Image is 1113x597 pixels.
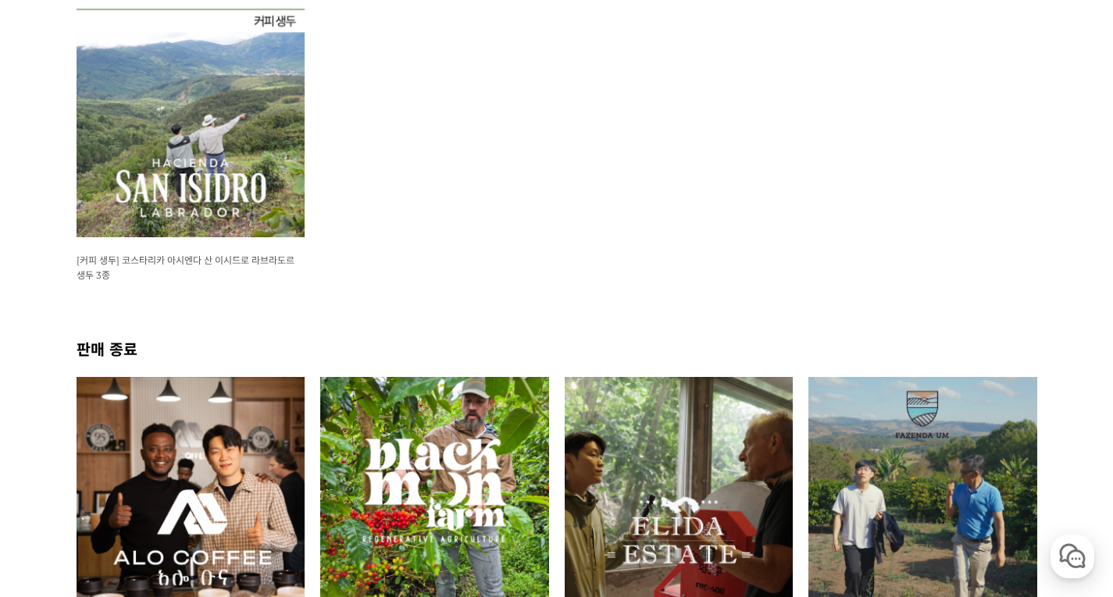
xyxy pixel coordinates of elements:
span: 대화 [143,492,162,504]
a: 홈 [5,467,103,506]
a: 대화 [103,467,202,506]
img: 코스타리카 아시엔다 산 이시드로 라브라도르 [77,9,305,237]
span: 설정 [241,491,260,503]
a: [커피 생두] 코스타리카 아시엔다 산 이시드로 라브라도르 생두 3종 [77,254,294,281]
span: 홈 [49,491,59,503]
a: 설정 [202,467,300,506]
h2: 판매 종료 [77,337,1037,360]
span: [커피 생두] 코스타리카 아시엔다 산 이시드로 라브라도르 생두 3종 [77,254,294,281]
